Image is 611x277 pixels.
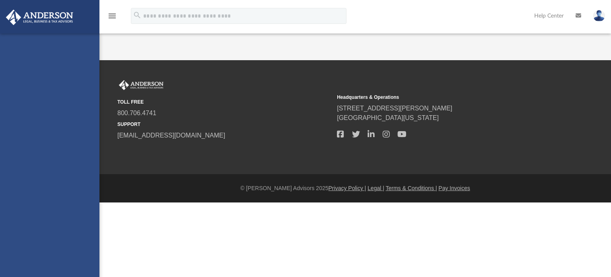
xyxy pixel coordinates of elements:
a: menu [107,15,117,21]
a: Pay Invoices [438,185,470,191]
a: [EMAIL_ADDRESS][DOMAIN_NAME] [117,132,225,139]
i: menu [107,11,117,21]
a: Terms & Conditions | [386,185,437,191]
img: Anderson Advisors Platinum Portal [117,80,165,90]
a: Legal | [368,185,384,191]
a: [STREET_ADDRESS][PERSON_NAME] [337,105,452,112]
img: User Pic [593,10,605,22]
small: TOLL FREE [117,98,331,106]
img: Anderson Advisors Platinum Portal [4,10,76,25]
small: Headquarters & Operations [337,94,551,101]
a: 800.706.4741 [117,110,156,116]
small: SUPPORT [117,121,331,128]
a: [GEOGRAPHIC_DATA][US_STATE] [337,114,439,121]
a: Privacy Policy | [329,185,366,191]
i: search [133,11,142,20]
div: © [PERSON_NAME] Advisors 2025 [99,184,611,193]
